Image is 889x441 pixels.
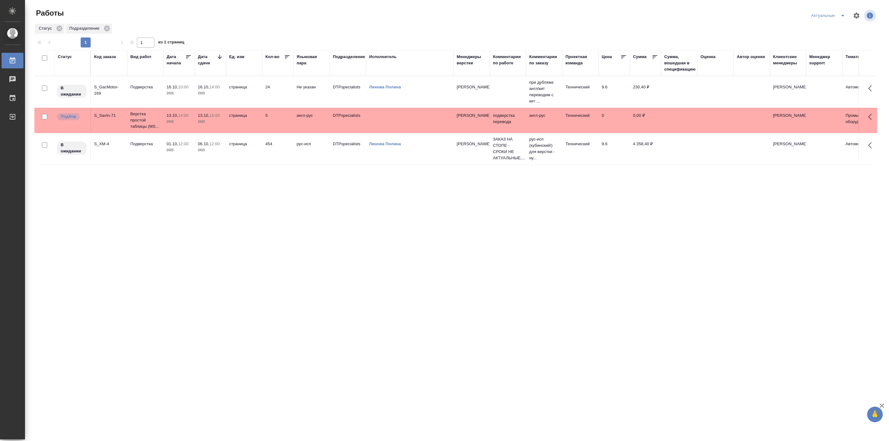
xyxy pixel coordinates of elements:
td: 230,40 ₽ [630,81,661,103]
td: Не указан [294,81,330,103]
p: 2025 [198,90,223,97]
div: S_XM-4 [94,141,124,147]
div: split button [810,11,849,21]
p: 16.10, [167,85,178,89]
div: Можно подбирать исполнителей [56,112,87,121]
p: 06.10, [198,141,209,146]
p: 12:00 [209,141,220,146]
div: Оценка [701,54,716,60]
div: Дата начала [167,54,185,66]
div: Дата сдачи [198,54,217,66]
div: Исполнитель [369,54,397,60]
p: 12:00 [178,141,188,146]
td: [PERSON_NAME] [770,138,806,160]
span: Настроить таблицу [849,8,864,23]
span: из 1 страниц [158,38,184,47]
td: 9.6 [599,81,630,103]
p: ЗАКАЗ НА СТОПЕ - СРОКИ НЕ АКТУАЛЬНЫЕ,... [493,136,523,161]
td: рус-исп [294,138,330,160]
p: Автомобилестроение [846,141,876,147]
p: англ-рус [529,112,559,119]
p: Подверстка [130,141,160,147]
p: 15:00 [209,113,220,118]
p: 14:00 [178,113,188,118]
div: Вид работ [130,54,152,60]
p: Подбор [61,113,76,120]
div: Проектная команда [565,54,595,66]
td: страница [226,109,262,131]
td: 0 [599,109,630,131]
p: подверстка перевода [493,112,523,125]
p: 2025 [198,147,223,153]
td: DTPspecialists [330,138,366,160]
a: Линова Полина [369,85,401,89]
p: 14:00 [209,85,220,89]
div: S_GacMotor-169 [94,84,124,97]
p: Верстка простой таблицы (MS... [130,111,160,130]
p: 2025 [167,90,192,97]
p: Промышленное оборудование [846,112,876,125]
p: Подразделение [69,25,102,32]
p: 2025 [198,119,223,125]
button: 🙏 [867,407,883,422]
button: Здесь прячутся важные кнопки [864,81,879,96]
td: страница [226,138,262,160]
div: Сумма [633,54,646,60]
div: Сумма, вошедшая в спецификацию [664,54,696,72]
a: Линова Полина [369,141,401,146]
div: Исполнитель назначен, приступать к работе пока рано [56,141,87,156]
span: Посмотреть информацию [864,10,877,22]
p: 10:00 [178,85,188,89]
p: Подверстка [130,84,160,90]
p: 2025 [167,119,192,125]
p: Автомобилестроение [846,84,876,90]
p: 01.10, [167,141,178,146]
p: 13.10, [198,113,209,118]
td: 454 [262,138,294,160]
div: Подразделение [66,24,112,34]
td: 5 [262,109,294,131]
div: Языковая пара [297,54,327,66]
p: 2025 [167,147,192,153]
td: 0,00 ₽ [630,109,661,131]
p: В ожидании [61,142,83,154]
p: В ожидании [61,85,83,97]
td: 24 [262,81,294,103]
div: Кол-во [265,54,279,60]
button: Здесь прячутся важные кнопки [864,109,879,124]
td: Технический [562,81,599,103]
td: DTPspecialists [330,81,366,103]
div: Цена [602,54,612,60]
span: Работы [34,8,64,18]
td: 9.6 [599,138,630,160]
p: рус-исп (кубинский!) для верстки - ну... [529,136,559,161]
div: Комментарии по заказу [529,54,559,66]
div: Менеджер support [809,54,839,66]
div: S_SavIn-71 [94,112,124,119]
td: Технический [562,109,599,131]
div: Автор оценки [737,54,765,60]
p: [PERSON_NAME] [457,84,487,90]
td: англ-рус [294,109,330,131]
div: Статус [58,54,72,60]
td: 4 358,40 ₽ [630,138,661,160]
p: 13.10, [167,113,178,118]
button: Здесь прячутся важные кнопки [864,138,879,153]
div: Менеджеры верстки [457,54,487,66]
div: Клиентские менеджеры [773,54,803,66]
td: страница [226,81,262,103]
td: [PERSON_NAME] [770,109,806,131]
p: при дубляже англ/кит переводим с кит ... [529,79,559,104]
td: [PERSON_NAME] [770,81,806,103]
div: Тематика [846,54,864,60]
p: Статус [39,25,54,32]
td: DTPspecialists [330,109,366,131]
div: Код заказа [94,54,116,60]
td: Технический [562,138,599,160]
div: Ед. изм [229,54,244,60]
p: [PERSON_NAME] [457,112,487,119]
div: Исполнитель назначен, приступать к работе пока рано [56,84,87,99]
div: Подразделение [333,54,365,60]
div: Статус [35,24,64,34]
span: 🙏 [870,408,880,421]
